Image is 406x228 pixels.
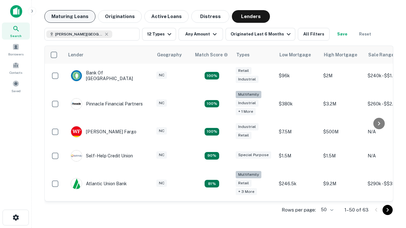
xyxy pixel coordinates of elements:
[156,151,167,159] div: NC
[156,99,167,107] div: NC
[195,51,228,58] div: Capitalize uses an advanced AI algorithm to match your search with the best lender. The match sco...
[10,33,22,38] span: Search
[344,206,369,214] p: 1–50 of 63
[205,100,219,108] div: Matching Properties: 22, hasApolloMatch: undefined
[320,144,364,168] td: $1.5M
[355,28,375,41] button: Reset
[68,51,83,59] div: Lender
[236,180,252,187] div: Retail
[2,22,30,40] a: Search
[205,128,219,136] div: Matching Properties: 14, hasApolloMatch: undefined
[320,46,364,64] th: High Mortgage
[71,178,127,189] div: Atlantic Union Bank
[205,72,219,79] div: Matching Properties: 15, hasApolloMatch: undefined
[236,171,261,178] div: Multifamily
[236,99,259,107] div: Industrial
[236,132,252,139] div: Retail
[236,151,271,159] div: Special Purpose
[10,70,22,75] span: Contacts
[44,10,95,23] button: Maturing Loans
[205,180,219,187] div: Matching Properties: 10, hasApolloMatch: undefined
[226,28,295,41] button: Originated Last 6 Months
[368,51,394,59] div: Sale Range
[55,31,103,37] span: [PERSON_NAME][GEOGRAPHIC_DATA], [GEOGRAPHIC_DATA]
[11,88,21,93] span: Saved
[71,70,147,81] div: Bank Of [GEOGRAPHIC_DATA]
[236,51,250,59] div: Types
[276,120,320,144] td: $7.5M
[71,126,82,137] img: picture
[236,188,257,195] div: + 3 more
[232,46,276,64] th: Types
[142,28,176,41] button: 12 Types
[276,64,320,88] td: $96k
[320,88,364,120] td: $3.2M
[2,59,30,76] a: Contacts
[156,180,167,187] div: NC
[232,10,270,23] button: Lenders
[279,51,311,59] div: Low Mortgage
[231,30,292,38] div: Originated Last 6 Months
[157,51,182,59] div: Geography
[383,205,393,215] button: Go to next page
[191,10,229,23] button: Distress
[324,51,357,59] div: High Mortgage
[64,46,153,64] th: Lender
[71,150,133,161] div: Self-help Credit Union
[374,177,406,208] iframe: Chat Widget
[156,72,167,79] div: NC
[156,127,167,135] div: NC
[2,78,30,95] a: Saved
[298,28,330,41] button: All Filters
[320,120,364,144] td: $500M
[71,150,82,161] img: picture
[236,91,261,98] div: Multifamily
[153,46,191,64] th: Geography
[71,98,82,109] img: picture
[276,46,320,64] th: Low Mortgage
[282,206,316,214] p: Rows per page:
[191,46,232,64] th: Capitalize uses an advanced AI algorithm to match your search with the best lender. The match sco...
[276,88,320,120] td: $380k
[144,10,189,23] button: Active Loans
[8,52,23,57] span: Borrowers
[71,126,136,137] div: [PERSON_NAME] Fargo
[236,108,256,115] div: + 1 more
[276,144,320,168] td: $1.5M
[71,70,82,81] img: picture
[320,168,364,200] td: $9.2M
[71,98,143,110] div: Pinnacle Financial Partners
[10,5,22,18] img: capitalize-icon.png
[179,28,223,41] button: Any Amount
[2,41,30,58] a: Borrowers
[332,28,352,41] button: Save your search to get updates of matches that match your search criteria.
[205,152,219,160] div: Matching Properties: 11, hasApolloMatch: undefined
[236,123,259,130] div: Industrial
[276,168,320,200] td: $246.5k
[236,67,252,74] div: Retail
[71,178,82,189] img: picture
[236,76,259,83] div: Industrial
[195,51,227,58] h6: Match Score
[320,64,364,88] td: $2M
[98,10,142,23] button: Originations
[318,205,334,214] div: 50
